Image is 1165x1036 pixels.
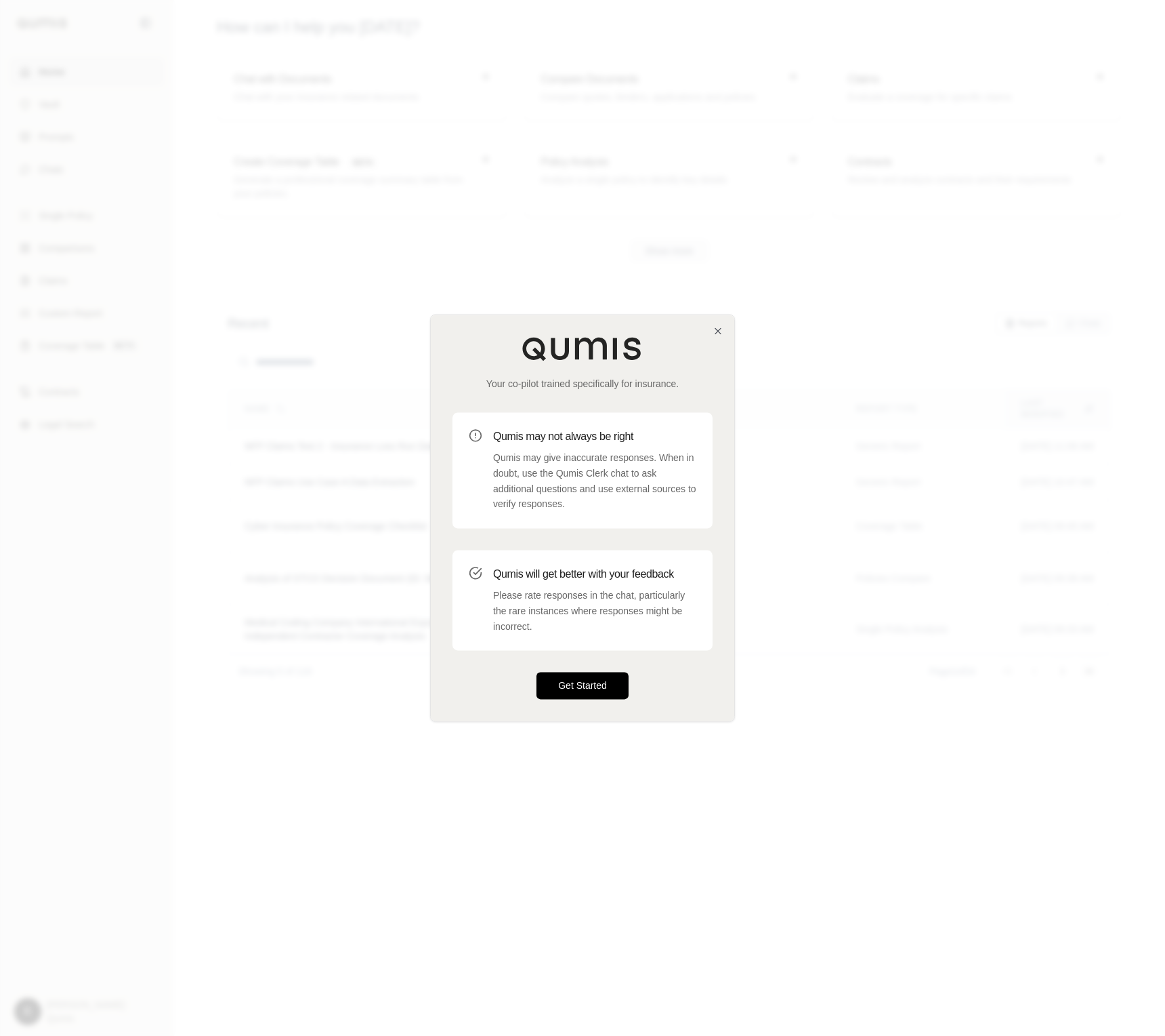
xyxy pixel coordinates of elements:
[493,566,696,582] h3: Qumis will get better with your feedback
[522,336,643,361] img: Qumis Logo
[493,429,696,445] h3: Qumis may not always be right
[452,377,713,391] p: Your co-pilot trained specifically for insurance.
[536,673,629,700] button: Get Started
[493,588,696,634] p: Please rate responses in the chat, particularly the rare instances where responses might be incor...
[493,450,696,512] p: Qumis may give inaccurate responses. When in doubt, use the Qumis Clerk chat to ask additional qu...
